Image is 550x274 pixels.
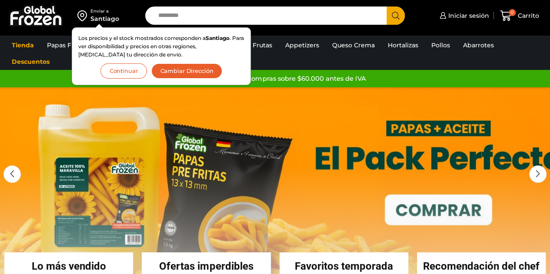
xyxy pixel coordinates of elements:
button: Continuar [100,63,147,79]
a: Hortalizas [383,37,423,53]
span: Carrito [516,11,539,20]
span: 0 [509,9,516,16]
a: Iniciar sesión [437,7,489,24]
a: Queso Crema [328,37,379,53]
a: Pollos [427,37,454,53]
div: Santiago [90,14,119,23]
strong: Santiago [206,35,230,41]
button: Cambiar Dirección [151,63,223,79]
a: 0 Carrito [498,6,541,26]
h2: Recomendación del chef [417,261,546,271]
a: Tienda [7,37,38,53]
h2: Favoritos temporada [280,261,408,271]
p: Los precios y el stock mostrados corresponden a . Para ver disponibilidad y precios en otras regi... [78,34,244,59]
h2: Ofertas imperdibles [142,261,270,271]
div: Enviar a [90,8,119,14]
a: Appetizers [281,37,323,53]
a: Papas Fritas [43,37,89,53]
span: Iniciar sesión [446,11,489,20]
h2: Lo más vendido [4,261,133,271]
button: Search button [387,7,405,25]
a: Descuentos [7,53,54,70]
div: Previous slide [3,165,21,183]
img: address-field-icon.svg [77,8,90,23]
a: Abarrotes [459,37,498,53]
div: Next slide [529,165,547,183]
